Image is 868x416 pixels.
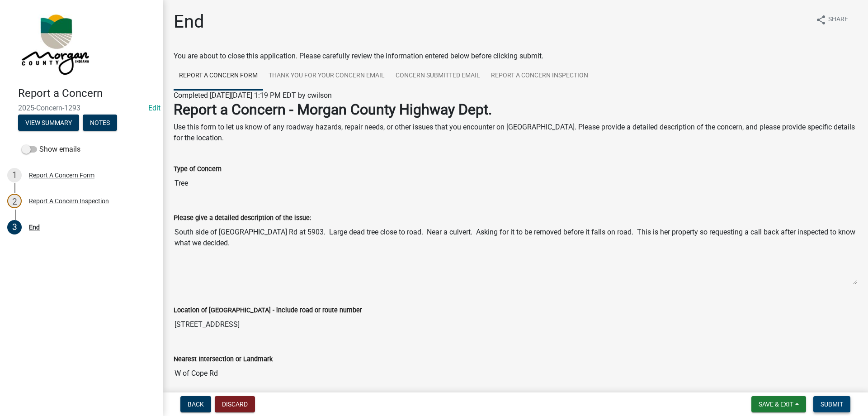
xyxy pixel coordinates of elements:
wm-modal-confirm: Notes [83,120,117,127]
h4: Report a Concern [18,87,156,100]
label: Show emails [22,144,80,155]
textarea: South side of [GEOGRAPHIC_DATA] Rd at 5903. Large dead tree close to road. Near a culvert. Asking... [174,223,857,285]
label: Type of Concern [174,166,222,172]
img: Morgan County, Indiana [18,10,91,77]
div: Report A Concern Inspection [29,198,109,204]
div: Report A Concern Form [29,172,94,178]
button: View Summary [18,115,79,131]
button: Back [180,396,211,412]
wm-modal-confirm: Edit Application Number [148,104,160,112]
button: Notes [83,115,117,131]
span: Completed [DATE][DATE] 1:19 PM EDT by cwilson [174,91,332,100]
span: Save & Exit [759,401,793,408]
a: Report A Concern Form [174,62,263,91]
label: Nearest Intersection or Landmark [174,356,273,363]
h1: End [174,11,204,33]
button: Save & Exit [751,396,806,412]
strong: Report a Concern - Morgan County Highway Dept. [174,101,492,118]
span: 2025-Concern-1293 [18,104,145,112]
button: Submit [813,396,850,412]
button: Discard [215,396,255,412]
a: Report A Concern Inspection [486,62,594,91]
span: Back [188,401,204,408]
label: Please give a detailed description of the issue: [174,215,311,221]
span: Submit [821,401,843,408]
label: Location of [GEOGRAPHIC_DATA] - include road or route number [174,307,362,314]
a: Thank You for Your Concern Email [263,62,390,91]
a: Edit [148,104,160,112]
p: Use this form to let us know of any roadway hazards, repair needs, or other issues that you encou... [174,122,857,143]
div: 1 [7,168,22,182]
wm-modal-confirm: Summary [18,120,79,127]
div: 2 [7,194,22,208]
div: End [29,224,40,230]
i: share [816,14,826,25]
a: Concern Submitted Email [390,62,486,91]
button: shareShare [808,11,855,29]
span: Share [828,14,848,25]
div: 3 [7,220,22,234]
